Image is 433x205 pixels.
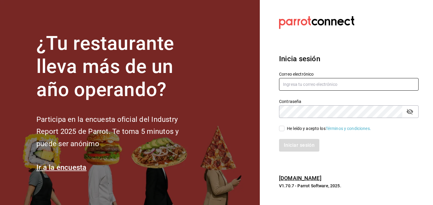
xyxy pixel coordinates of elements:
[279,78,419,91] input: Ingresa tu correo electrónico
[405,107,415,117] button: passwordField
[36,32,199,101] h1: ¿Tu restaurante lleva más de un año operando?
[36,163,87,172] a: Ir a la encuesta
[279,53,419,64] h3: Inicia sesión
[279,183,419,189] p: V1.70.7 - Parrot Software, 2025.
[287,125,371,132] div: He leído y acepto los
[279,99,419,104] label: Contraseña
[36,113,199,150] h2: Participa en la encuesta oficial del Industry Report 2025 de Parrot. Te toma 5 minutos y puede se...
[279,175,321,181] a: [DOMAIN_NAME]
[326,126,371,131] a: Términos y condiciones.
[279,72,419,76] label: Correo electrónico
